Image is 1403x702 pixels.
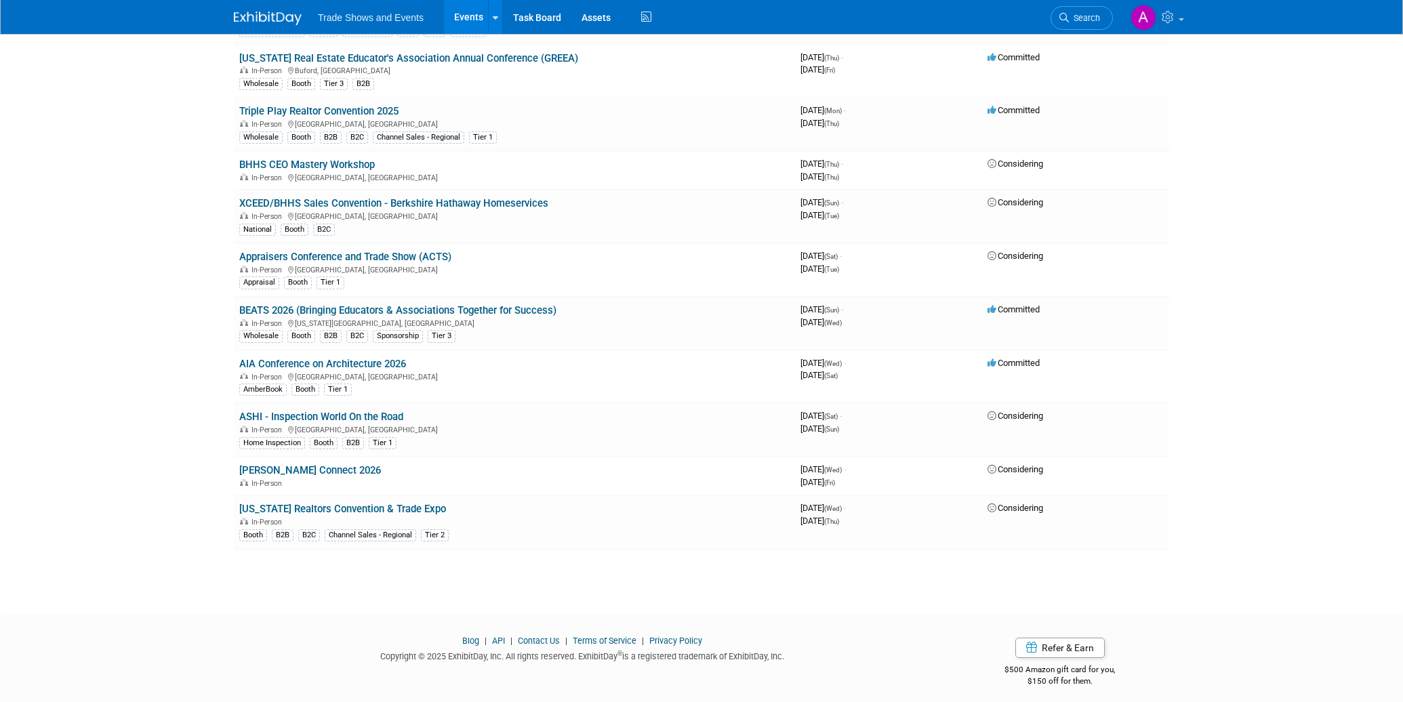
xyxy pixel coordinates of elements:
a: Search [1051,6,1113,30]
span: (Thu) [824,54,839,62]
span: Considering [988,411,1043,421]
div: Tier 1 [317,276,344,289]
span: Committed [988,358,1040,368]
div: B2C [298,529,320,541]
span: (Sun) [824,426,839,433]
span: (Wed) [824,466,842,474]
div: National [239,224,276,236]
a: API [492,636,505,646]
img: In-Person Event [240,266,248,272]
span: [DATE] [800,304,843,314]
div: Booth [287,131,315,144]
div: Booth [287,330,315,342]
img: ExhibitDay [234,12,302,25]
span: In-Person [251,518,286,526]
img: In-Person Event [240,518,248,524]
span: Considering [988,159,1043,169]
span: (Sun) [824,306,839,314]
span: (Sat) [824,253,838,260]
span: In-Person [251,479,286,488]
div: Tier 1 [469,131,497,144]
div: Channel Sales - Regional [373,131,464,144]
div: Channel Sales - Regional [325,529,416,541]
span: Considering [988,503,1043,513]
a: Terms of Service [573,636,636,646]
div: AmberBook [239,384,287,396]
span: [DATE] [800,118,839,128]
a: Contact Us [518,636,560,646]
span: [DATE] [800,411,842,421]
span: Considering [988,197,1043,207]
div: Booth [291,384,319,396]
span: Search [1069,13,1100,23]
div: Sponsorship [373,330,423,342]
div: Booth [284,276,312,289]
span: - [844,358,846,368]
span: [DATE] [800,159,843,169]
span: (Thu) [824,120,839,127]
a: [US_STATE] Real Estate Educator's Association Annual Conference (GREEA) [239,52,578,64]
a: Triple Play Realtor Convention 2025 [239,105,399,117]
span: [DATE] [800,477,835,487]
span: - [844,464,846,474]
span: | [638,636,647,646]
span: In-Person [251,266,286,274]
div: Copyright © 2025 ExhibitDay, Inc. All rights reserved. ExhibitDay is a registered trademark of Ex... [234,647,931,663]
div: [GEOGRAPHIC_DATA], [GEOGRAPHIC_DATA] [239,424,790,434]
span: [DATE] [800,503,846,513]
span: - [844,503,846,513]
span: (Wed) [824,360,842,367]
span: [DATE] [800,171,839,182]
span: (Fri) [824,479,835,487]
div: Wholesale [239,78,283,90]
a: Privacy Policy [649,636,702,646]
div: Tier 1 [369,437,396,449]
span: Committed [988,304,1040,314]
span: (Sat) [824,413,838,420]
span: (Thu) [824,173,839,181]
span: (Tue) [824,266,839,273]
div: B2B [342,437,364,449]
img: In-Person Event [240,373,248,379]
img: In-Person Event [240,319,248,326]
div: B2C [313,224,335,236]
span: In-Person [251,426,286,434]
div: Tier 1 [324,384,352,396]
div: [GEOGRAPHIC_DATA], [GEOGRAPHIC_DATA] [239,210,790,221]
div: B2C [346,131,368,144]
a: AIA Conference on Architecture 2026 [239,358,406,370]
a: Refer & Earn [1015,638,1105,658]
div: Booth [310,437,338,449]
span: Trade Shows and Events [318,12,424,23]
span: In-Person [251,120,286,129]
img: In-Person Event [240,479,248,486]
div: [GEOGRAPHIC_DATA], [GEOGRAPHIC_DATA] [239,171,790,182]
span: In-Person [251,173,286,182]
span: [DATE] [800,64,835,75]
a: Blog [462,636,479,646]
span: (Sun) [824,199,839,207]
img: In-Person Event [240,426,248,432]
div: [US_STATE][GEOGRAPHIC_DATA], [GEOGRAPHIC_DATA] [239,317,790,328]
span: (Fri) [824,66,835,74]
img: In-Person Event [240,66,248,73]
span: [DATE] [800,52,843,62]
span: [DATE] [800,105,846,115]
span: (Wed) [824,319,842,327]
div: Home Inspection [239,437,305,449]
div: Tier 2 [421,529,449,541]
span: In-Person [251,373,286,381]
span: [DATE] [800,264,839,274]
div: $500 Amazon gift card for you, [951,655,1170,686]
span: - [844,105,846,115]
span: [DATE] [800,516,839,526]
a: [PERSON_NAME] Connect 2026 [239,464,381,476]
div: B2B [320,131,342,144]
span: Committed [988,105,1040,115]
a: XCEED/BHHS Sales Convention - Berkshire Hathaway Homeservices [239,197,548,209]
span: [DATE] [800,210,839,220]
div: Booth [281,224,308,236]
span: In-Person [251,66,286,75]
a: ASHI - Inspection World On the Road [239,411,403,423]
span: In-Person [251,212,286,221]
